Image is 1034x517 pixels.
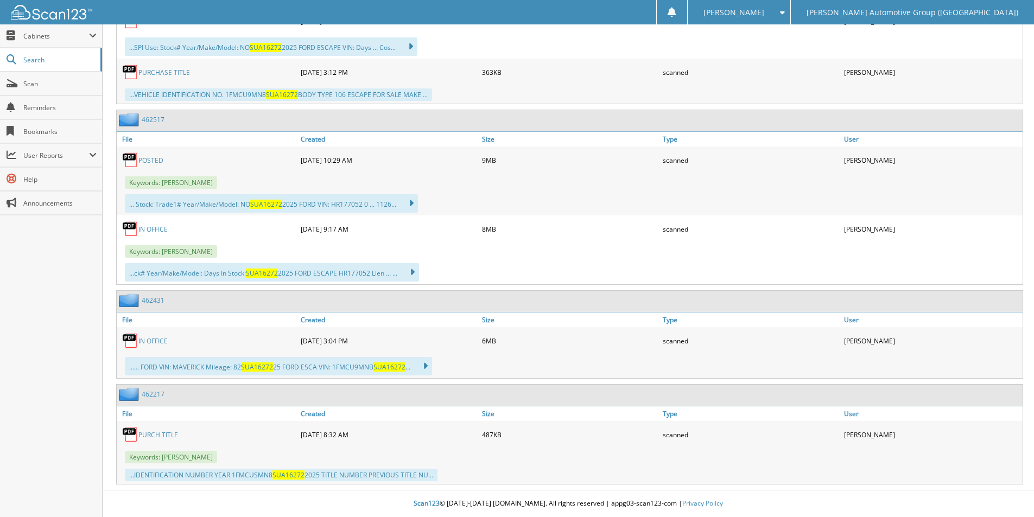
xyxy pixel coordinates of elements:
a: Size [479,406,661,421]
span: Keywords: [PERSON_NAME] [125,245,217,258]
a: PURCHASE TITLE [138,68,190,77]
span: SUA16272 [373,362,405,372]
a: IN OFFICE [138,336,168,346]
img: scan123-logo-white.svg [11,5,92,20]
a: Size [479,312,661,327]
div: [DATE] 3:12 PM [298,61,479,83]
a: User [841,406,1023,421]
div: [PERSON_NAME] [841,218,1023,240]
span: [PERSON_NAME] [703,9,764,16]
span: Cabinets [23,31,89,41]
div: ...... FORD VIN: MAVERICK Mileage: 82 25 FORD ESCA VIN: 1FMCU9MNB ... [125,357,432,375]
div: [DATE] 8:32 AM [298,424,479,445]
span: Scan123 [414,499,440,508]
img: PDF.png [122,333,138,349]
a: 462517 [142,115,164,124]
div: [DATE] 10:29 AM [298,149,479,171]
a: File [117,132,298,146]
span: Announcements [23,199,97,208]
div: ... Stock: Trade1# Year/Make/Model: NO 2025 FORD VIN: HR177052 0 ... 1126... [125,194,418,213]
a: Type [660,132,841,146]
a: Type [660,406,841,421]
a: POSTED [138,156,163,165]
img: folder2.png [119,293,142,307]
div: ...SPI Use: Stock# Year/Make/Model: NO 2025 FORD ESCAPE VIN: Days ... Cos... [125,37,417,56]
a: IN OFFICE [138,225,168,234]
div: ...VEHICLE IDENTIFICATION NO. 1FMCU9MN8 BODY TYPE 106 ESCAPE FOR SALE MAKE ... [125,88,432,101]
a: 462431 [142,296,164,305]
a: User [841,132,1023,146]
span: Scan [23,79,97,88]
a: Size [479,132,661,146]
a: Created [298,406,479,421]
div: 363KB [479,61,661,83]
iframe: Chat Widget [980,465,1034,517]
span: Search [23,55,95,65]
span: Help [23,175,97,184]
a: Created [298,132,479,146]
div: scanned [660,424,841,445]
div: 6MB [479,330,661,352]
img: PDF.png [122,64,138,80]
span: SUA16272 [250,43,282,52]
div: [PERSON_NAME] [841,149,1023,171]
span: Keywords: [PERSON_NAME] [125,451,217,463]
div: [DATE] 9:17 AM [298,218,479,240]
div: ...ck# Year/Make/Model: Days In Stock: 2025 FORD ESCAPE HR177052 Lien ... ... [125,263,419,282]
div: scanned [660,149,841,171]
span: Bookmarks [23,127,97,136]
a: User [841,312,1023,327]
div: 8MB [479,218,661,240]
div: [PERSON_NAME] [841,61,1023,83]
div: scanned [660,218,841,240]
span: SUA16272 [272,470,305,480]
span: Keywords: [PERSON_NAME] [125,176,217,189]
span: [PERSON_NAME] Automotive Group ([GEOGRAPHIC_DATA]) [807,9,1018,16]
span: SUA16272 [250,200,282,209]
div: [DATE] 3:04 PM [298,330,479,352]
div: scanned [660,61,841,83]
span: Reminders [23,103,97,112]
span: SUA16272 [246,269,278,278]
div: ...IDENTIFICATION NUMBER YEAR 1FMCUSMN8 2025 TITLE NUMBER PREVIOUS TITLE NU... [125,469,437,481]
a: File [117,406,298,421]
a: Created [298,312,479,327]
img: PDF.png [122,426,138,443]
img: folder2.png [119,387,142,401]
span: SUA16272 [241,362,273,372]
div: [PERSON_NAME] [841,424,1023,445]
div: scanned [660,330,841,352]
div: © [DATE]-[DATE] [DOMAIN_NAME]. All rights reserved | appg03-scan123-com | [103,490,1034,517]
div: 9MB [479,149,661,171]
span: User Reports [23,151,89,160]
a: Type [660,312,841,327]
img: folder2.png [119,113,142,126]
a: 462217 [142,390,164,399]
a: PURCH TITLE [138,430,178,439]
div: 487KB [479,424,661,445]
div: [PERSON_NAME] [841,330,1023,352]
img: PDF.png [122,221,138,237]
span: SUA16272 [266,90,298,99]
img: PDF.png [122,152,138,168]
a: Privacy Policy [682,499,723,508]
a: File [117,312,298,327]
